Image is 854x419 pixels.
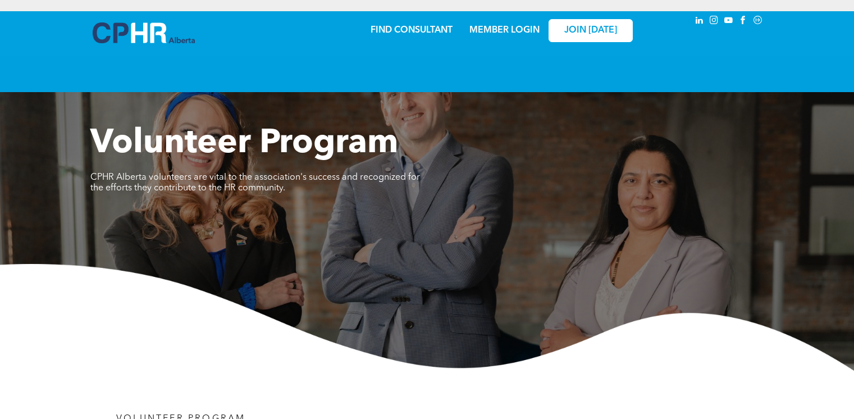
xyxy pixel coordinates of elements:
a: instagram [708,14,720,29]
a: FIND CONSULTANT [371,26,453,35]
span: JOIN [DATE] [564,25,617,36]
span: Volunteer Program [90,127,398,161]
a: Social network [752,14,764,29]
a: youtube [723,14,735,29]
a: linkedin [693,14,706,29]
img: A blue and white logo for cp alberta [93,22,195,43]
a: MEMBER LOGIN [469,26,540,35]
span: CPHR Alberta volunteers are vital to the association's success and recognized for the efforts the... [90,173,420,193]
a: JOIN [DATE] [549,19,633,42]
a: facebook [737,14,750,29]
